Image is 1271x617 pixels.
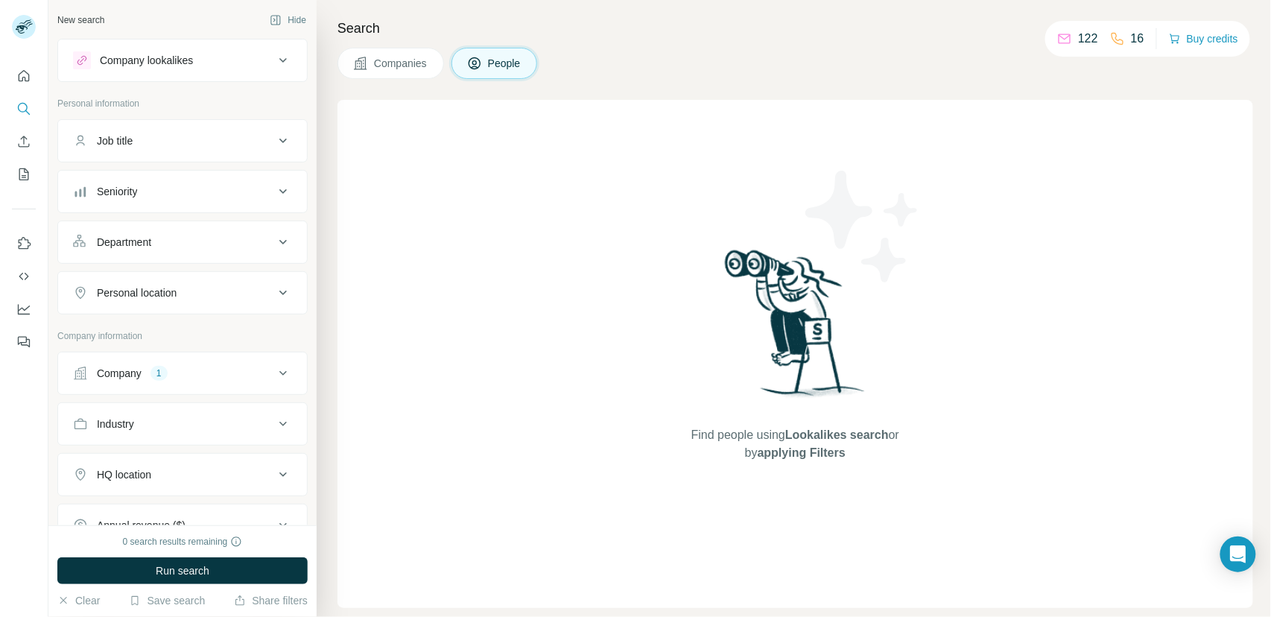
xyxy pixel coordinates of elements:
[58,224,307,260] button: Department
[123,535,243,548] div: 0 search results remaining
[1131,30,1144,48] p: 16
[796,159,930,294] img: Surfe Illustration - Stars
[97,518,186,533] div: Annual revenue ($)
[758,446,846,459] span: applying Filters
[259,9,317,31] button: Hide
[58,275,307,311] button: Personal location
[12,161,36,188] button: My lists
[374,56,428,71] span: Companies
[12,296,36,323] button: Dashboard
[488,56,522,71] span: People
[150,367,168,380] div: 1
[1078,30,1098,48] p: 122
[785,428,889,441] span: Lookalikes search
[97,133,133,148] div: Job title
[58,42,307,78] button: Company lookalikes
[100,53,193,68] div: Company lookalikes
[58,174,307,209] button: Seniority
[97,285,177,300] div: Personal location
[58,406,307,442] button: Industry
[676,426,914,462] span: Find people using or by
[58,355,307,391] button: Company1
[97,467,151,482] div: HQ location
[58,123,307,159] button: Job title
[97,366,142,381] div: Company
[57,97,308,110] p: Personal information
[57,329,308,343] p: Company information
[718,246,873,412] img: Surfe Illustration - Woman searching with binoculars
[12,263,36,290] button: Use Surfe API
[337,18,1253,39] h4: Search
[57,13,104,27] div: New search
[12,329,36,355] button: Feedback
[58,507,307,543] button: Annual revenue ($)
[97,235,151,250] div: Department
[12,95,36,122] button: Search
[12,63,36,89] button: Quick start
[12,128,36,155] button: Enrich CSV
[58,457,307,493] button: HQ location
[12,230,36,257] button: Use Surfe on LinkedIn
[97,417,134,431] div: Industry
[1169,28,1238,49] button: Buy credits
[97,184,137,199] div: Seniority
[1220,537,1256,572] div: Open Intercom Messenger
